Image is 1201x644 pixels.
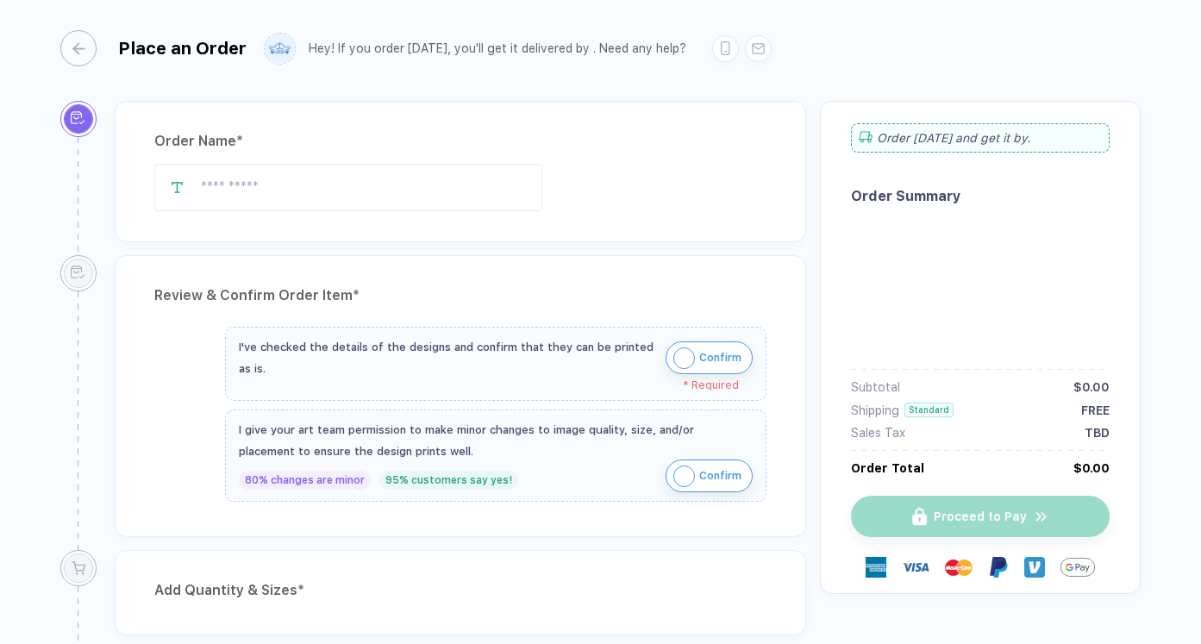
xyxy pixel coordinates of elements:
[673,466,695,487] img: icon
[904,403,954,417] div: Standard
[851,380,900,394] div: Subtotal
[988,557,1009,578] img: Paypal
[851,123,1110,153] div: Order [DATE] and get it by .
[239,336,657,379] div: I've checked the details of the designs and confirm that they can be printed as is.
[851,403,899,417] div: Shipping
[945,553,973,581] img: master-card
[1073,380,1110,394] div: $0.00
[673,347,695,369] img: icon
[265,34,295,64] img: user profile
[1073,461,1110,475] div: $0.00
[666,460,753,492] button: iconConfirm
[902,553,929,581] img: visa
[154,282,766,309] div: Review & Confirm Order Item
[699,462,741,490] span: Confirm
[239,419,753,462] div: I give your art team permission to make minor changes to image quality, size, and/or placement to...
[239,471,371,490] div: 80% changes are minor
[1085,426,1110,440] div: TBD
[239,379,739,391] div: * Required
[866,557,886,578] img: express
[1081,403,1110,417] div: FREE
[851,461,924,475] div: Order Total
[1024,557,1045,578] img: Venmo
[1060,550,1095,585] img: GPay
[851,188,1110,204] div: Order Summary
[309,41,686,56] div: Hey! If you order [DATE], you'll get it delivered by . Need any help?
[666,341,753,374] button: iconConfirm
[154,128,766,155] div: Order Name
[118,38,247,59] div: Place an Order
[154,577,766,604] div: Add Quantity & Sizes
[699,344,741,372] span: Confirm
[851,426,905,440] div: Sales Tax
[379,471,518,490] div: 95% customers say yes!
